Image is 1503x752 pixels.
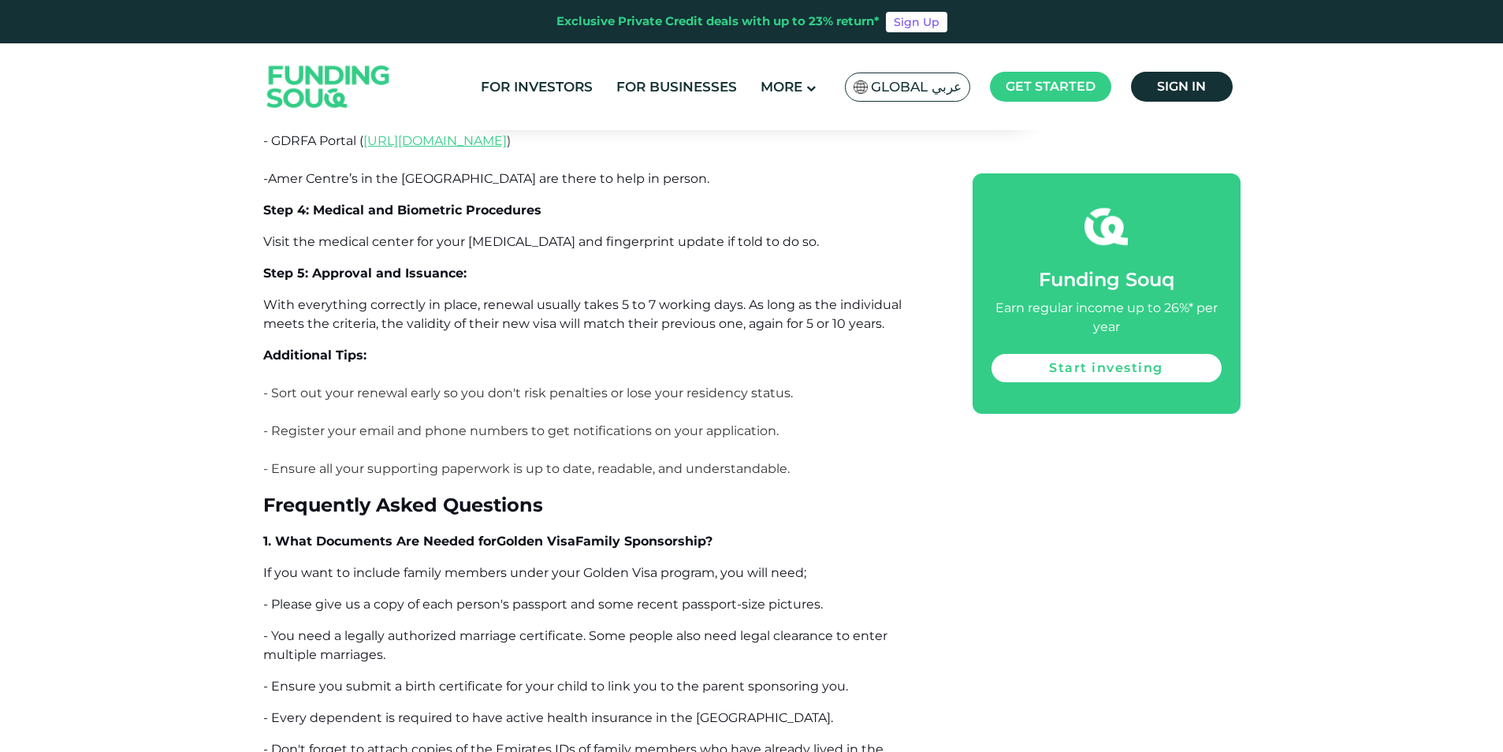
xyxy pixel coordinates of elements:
[477,74,597,100] a: For Investors
[1006,79,1096,94] span: Get started
[556,13,880,31] div: Exclusive Private Credit deals with up to 23% return*
[251,47,406,127] img: Logo
[263,203,541,218] span: Step 4: Medical and Biometric Procedures
[1039,268,1174,291] span: Funding Souq
[886,12,947,32] a: Sign Up
[263,493,543,516] span: Frequently Asked Questions
[1084,205,1128,248] img: fsicon
[263,297,902,331] span: With everything correctly in place, renewal usually takes 5 to 7 working days. As long as the ind...
[263,422,937,460] p: - Register your email and phone numbers to get notifications on your application.
[263,384,937,422] p: - Sort out your renewal early so you don't risk penalties or lose your residency status.
[263,133,511,148] span: )
[263,266,467,281] span: Step 5: Approval and Issuance:
[991,299,1222,337] div: Earn regular income up to 26%* per year
[263,597,823,612] span: - Please give us a copy of each person's passport and some recent passport-size pictures.
[263,565,806,580] span: If you want to include family members under your Golden Visa program, you will need;
[263,171,268,186] span: -
[497,534,575,549] span: Golden Visa
[871,78,962,96] span: Global عربي
[263,348,366,363] span: Additional Tips:
[263,628,887,662] span: - You need a legally authorized marriage certificate. Some people also need legal clearance to en...
[1131,72,1233,102] a: Sign in
[263,234,819,249] span: Visit the medical center for your [MEDICAL_DATA] and fingerprint update if told to do so.
[1157,79,1206,94] span: Sign in
[263,460,937,478] p: - Ensure all your supporting paperwork is up to date, readable, and understandable.
[854,80,868,94] img: SA Flag
[268,171,709,186] span: Amer Centre’s in the [GEOGRAPHIC_DATA] are there to help in person.
[575,534,712,549] span: Family Sponsorship?
[263,679,848,694] span: - Ensure you submit a birth certificate for your child to link you to the parent sponsoring you.
[761,79,802,95] span: More
[263,710,833,725] span: - Every dependent is required to have active health insurance in the [GEOGRAPHIC_DATA].
[363,133,507,148] a: [URL][DOMAIN_NAME]
[263,133,363,148] span: - GDRFA Portal (
[263,534,497,549] span: 1. What Documents Are Needed for
[612,74,741,100] a: For Businesses
[991,354,1222,382] a: Start investing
